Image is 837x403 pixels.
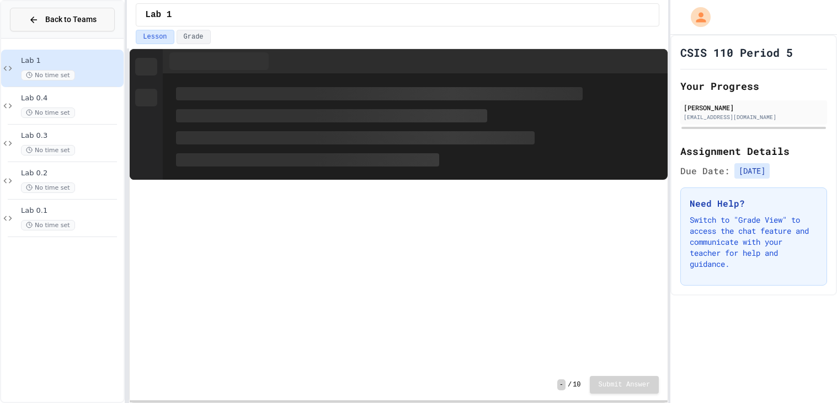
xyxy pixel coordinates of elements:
[21,108,75,118] span: No time set
[21,70,75,80] span: No time set
[45,14,97,25] span: Back to Teams
[690,214,818,270] p: Switch to "Grade View" to access the chat feature and communicate with your teacher for help and ...
[21,145,75,155] span: No time set
[684,113,824,121] div: [EMAIL_ADDRESS][DOMAIN_NAME]
[21,56,121,66] span: Lab 1
[690,197,818,210] h3: Need Help?
[680,78,827,94] h2: Your Progress
[145,8,172,22] span: Lab 1
[21,206,121,216] span: Lab 0.1
[734,163,770,179] span: [DATE]
[21,169,121,178] span: Lab 0.2
[680,45,793,60] h1: CSIS 110 Period 5
[136,30,174,44] button: Lesson
[573,380,580,389] span: 10
[568,380,572,389] span: /
[10,8,115,31] button: Back to Teams
[177,30,211,44] button: Grade
[557,379,566,390] span: -
[21,131,121,141] span: Lab 0.3
[21,94,121,103] span: Lab 0.4
[680,164,730,178] span: Due Date:
[684,103,824,112] div: [PERSON_NAME]
[679,4,713,30] div: My Account
[590,376,659,394] button: Submit Answer
[21,182,75,193] span: No time set
[680,143,827,159] h2: Assignment Details
[21,220,75,230] span: No time set
[599,380,651,389] span: Submit Answer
